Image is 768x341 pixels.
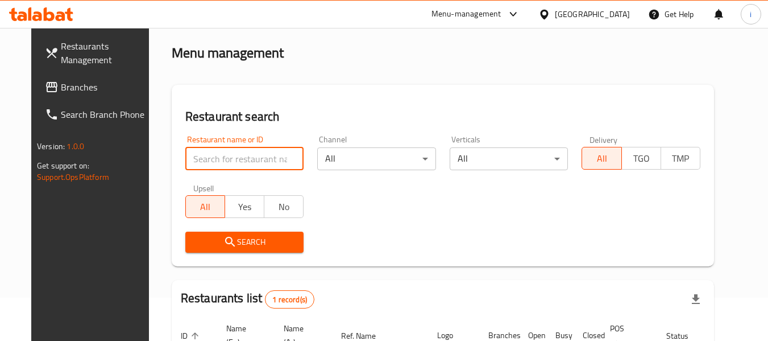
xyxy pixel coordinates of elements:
span: Yes [230,199,260,215]
div: Export file [682,286,709,313]
span: Search [194,235,295,249]
span: TGO [626,150,657,167]
span: 1.0.0 [67,139,84,154]
span: i [750,8,752,20]
a: Search Branch Phone [36,101,160,128]
a: Support.OpsPlatform [37,170,109,184]
span: All [587,150,617,167]
button: All [185,195,225,218]
button: All [582,147,621,170]
span: Restaurants Management [61,39,151,67]
button: TMP [661,147,700,170]
div: [GEOGRAPHIC_DATA] [555,8,630,20]
span: Search Branch Phone [61,108,151,121]
span: Branches [61,80,151,94]
a: Branches [36,73,160,101]
label: Delivery [590,135,618,143]
a: Restaurants Management [36,32,160,73]
div: Total records count [265,290,314,309]
span: All [190,199,221,215]
button: Yes [225,195,264,218]
button: TGO [621,147,661,170]
h2: Restaurant search [185,108,700,125]
button: No [264,195,304,218]
span: TMP [666,150,696,167]
h2: Restaurants list [181,290,314,309]
h2: Menu management [172,44,284,62]
input: Search for restaurant name or ID.. [185,147,304,170]
span: Get support on: [37,158,89,173]
span: Version: [37,139,65,154]
div: Menu-management [431,7,501,21]
div: All [450,147,568,170]
div: All [317,147,436,170]
span: 1 record(s) [265,294,314,305]
button: Search [185,232,304,253]
label: Upsell [193,184,214,192]
span: No [269,199,299,215]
